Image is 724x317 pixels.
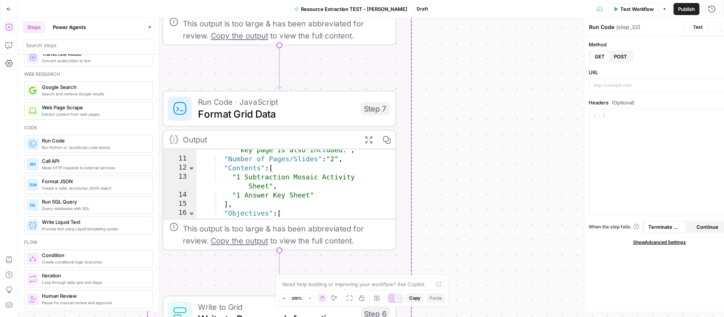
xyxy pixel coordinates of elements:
[42,83,147,91] span: Google Search
[683,22,706,32] button: Test
[42,111,147,117] span: Extract content from web pages
[42,272,147,279] span: Iteration
[609,3,658,15] button: Test Workflow
[163,164,196,173] div: 12
[277,45,282,89] g: Edge from step_5 to step_7
[24,71,153,78] div: Web research
[163,218,196,236] div: 17
[163,191,196,200] div: 14
[42,279,147,285] span: Loop through data sets and steps
[696,223,718,231] span: Continue
[211,31,268,40] span: Copy the output
[429,295,442,302] span: Paste
[187,209,196,218] span: Toggle code folding, rows 16 through 20
[187,164,196,173] span: Toggle code folding, rows 12 through 15
[163,209,196,218] div: 16
[42,144,147,150] span: Run Python or JavaScript code blocks
[42,218,147,226] span: Write Liquid Text
[678,5,695,13] span: Publish
[595,53,605,60] span: GET
[42,185,147,191] span: Create a valid, structured JSON object
[26,41,151,49] input: Search steps
[426,293,445,303] button: Paste
[277,250,282,294] g: Edge from step_7 to step_6
[693,24,703,31] span: Test
[417,6,428,12] span: Draft
[361,102,390,115] div: Step 7
[42,300,147,306] span: Pause for manual review and approval
[633,239,686,246] span: Show Advanced Settings
[42,226,147,232] span: Process text using Liquid templating syntax
[673,3,699,15] button: Publish
[42,58,147,64] span: Convert audio/video to text
[620,5,654,13] span: Test Workflow
[198,96,355,108] span: Run Code · JavaScript
[301,5,407,13] span: Resource Extraction TEST - [PERSON_NAME]
[42,251,147,259] span: Condition
[183,222,390,247] div: This output is too large & has been abbreviated for review. to view the full content.
[42,292,147,300] span: Human Review
[589,23,614,31] textarea: Run Code
[648,223,682,231] span: Terminate Workflow
[42,205,147,211] span: Query databases with SQL
[290,3,412,15] button: Resource Extraction TEST - [PERSON_NAME]
[42,104,147,111] span: Web Page Scrape
[183,17,390,41] div: This output is too large & has been abbreviated for review. to view the full content.
[198,301,355,313] span: Write to Grid
[409,295,420,302] span: Copy
[163,200,196,209] div: 15
[23,21,45,33] button: Steps
[589,224,639,230] a: When the step fails:
[42,198,147,205] span: Run SQL Query
[163,155,196,164] div: 11
[42,165,147,171] span: Make HTTP requests to external services
[183,133,355,145] div: Output
[48,21,90,33] button: Power Agents
[24,239,153,246] div: Flow
[291,295,302,301] span: 200%
[406,293,423,303] button: Copy
[42,137,147,144] span: Run Code
[42,91,147,97] span: Search and retrieve Google results
[612,99,635,106] span: (Optional)
[42,259,147,265] span: Create conditional logic branches
[198,106,355,121] span: Format Grid Data
[42,157,147,165] span: Call API
[614,53,627,60] span: POST
[24,124,153,131] div: Code
[42,178,147,185] span: Format JSON
[163,173,196,191] div: 13
[616,23,640,31] span: ( step_32 )
[609,51,632,63] button: POST
[211,236,268,245] span: Copy the output
[163,90,396,250] div: Run Code · JavaScriptFormat Grid DataStep 7Output key page is also included.", "Number of Pages/S...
